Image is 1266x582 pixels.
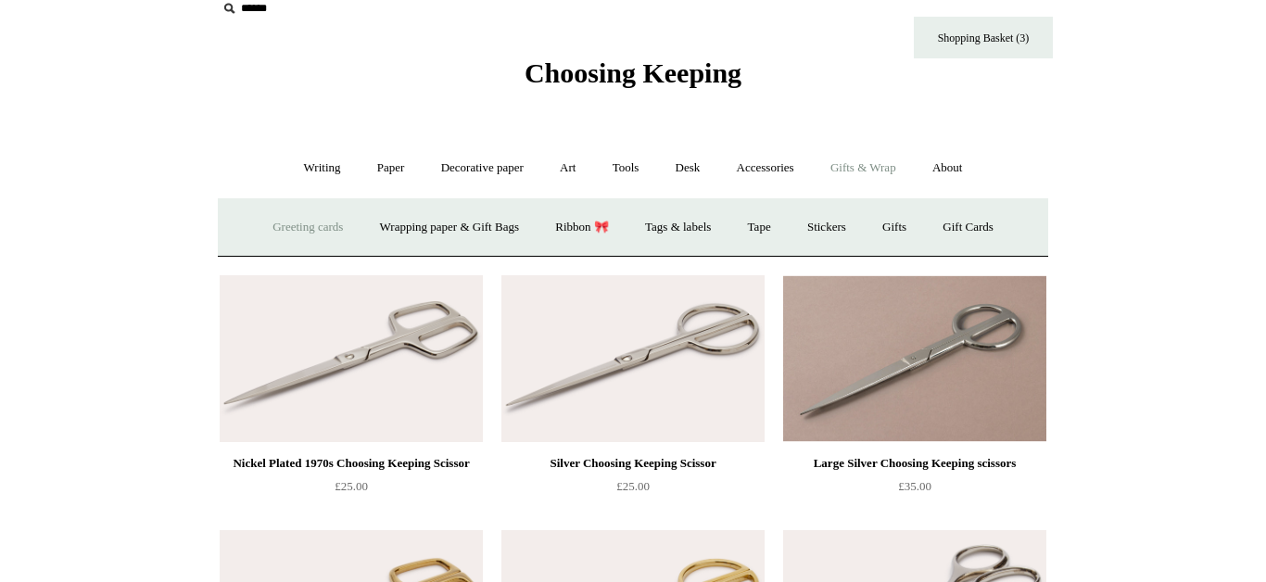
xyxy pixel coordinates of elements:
a: Shopping Basket (3) [914,17,1053,58]
a: Silver Choosing Keeping Scissor £25.00 [501,452,765,528]
a: Gifts & Wrap [814,144,913,193]
div: Silver Choosing Keeping Scissor [506,452,760,474]
a: Gifts [866,203,923,252]
a: Nickel Plated 1970s Choosing Keeping Scissor £25.00 [220,452,483,528]
a: Ribbon 🎀 [538,203,626,252]
span: £25.00 [616,479,650,493]
a: Gift Cards [926,203,1010,252]
a: Tape [731,203,788,252]
a: Writing [287,144,358,193]
a: Tools [596,144,656,193]
a: Accessories [720,144,811,193]
a: Decorative paper [424,144,540,193]
a: Silver Choosing Keeping Scissor Silver Choosing Keeping Scissor [501,275,765,442]
a: Large Silver Choosing Keeping scissors Large Silver Choosing Keeping scissors [783,275,1046,442]
a: Art [543,144,592,193]
span: £35.00 [898,479,931,493]
img: Large Silver Choosing Keeping scissors [783,275,1046,442]
a: Choosing Keeping [525,72,741,85]
a: Tags & labels [628,203,728,252]
a: About [916,144,980,193]
a: Stickers [791,203,863,252]
img: Nickel Plated 1970s Choosing Keeping Scissor [220,275,483,442]
a: Paper [361,144,422,193]
span: £25.00 [335,479,368,493]
img: Silver Choosing Keeping Scissor [501,275,765,442]
a: Wrapping paper & Gift Bags [363,203,536,252]
div: Large Silver Choosing Keeping scissors [788,452,1042,474]
span: Choosing Keeping [525,57,741,88]
div: Nickel Plated 1970s Choosing Keeping Scissor [224,452,478,474]
a: Greeting cards [256,203,360,252]
a: Large Silver Choosing Keeping scissors £35.00 [783,452,1046,528]
a: Desk [659,144,717,193]
a: Nickel Plated 1970s Choosing Keeping Scissor Nickel Plated 1970s Choosing Keeping Scissor [220,275,483,442]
